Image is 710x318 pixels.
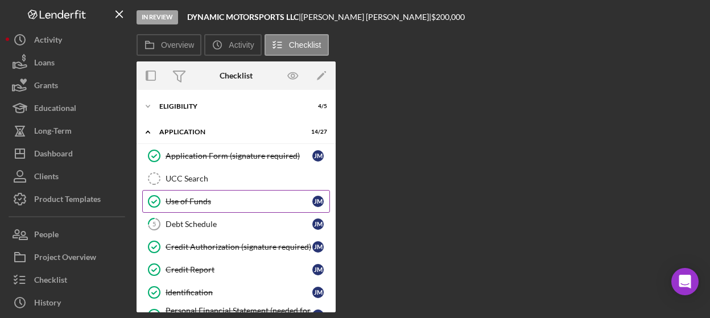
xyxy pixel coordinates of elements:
[142,281,330,304] a: IdentificationJM
[166,242,312,251] div: Credit Authorization (signature required)
[142,190,330,213] a: Use of FundsJM
[312,264,324,275] div: J M
[142,213,330,236] a: 5Debt ScheduleJM
[137,34,201,56] button: Overview
[6,74,131,97] button: Grants
[166,174,329,183] div: UCC Search
[34,165,59,191] div: Clients
[6,119,131,142] button: Long-Term
[34,188,101,213] div: Product Templates
[289,40,321,49] label: Checklist
[34,28,62,54] div: Activity
[166,197,312,206] div: Use of Funds
[204,34,261,56] button: Activity
[166,151,312,160] div: Application Form (signature required)
[312,287,324,298] div: J M
[166,265,312,274] div: Credit Report
[312,196,324,207] div: J M
[229,40,254,49] label: Activity
[34,97,76,122] div: Educational
[6,269,131,291] button: Checklist
[6,291,131,314] button: History
[152,220,156,228] tspan: 5
[6,97,131,119] button: Educational
[312,218,324,230] div: J M
[265,34,329,56] button: Checklist
[312,241,324,253] div: J M
[159,129,299,135] div: Application
[34,269,67,294] div: Checklist
[142,144,330,167] a: Application Form (signature required)JM
[166,288,312,297] div: Identification
[220,71,253,80] div: Checklist
[137,10,178,24] div: In Review
[307,129,327,135] div: 14 / 27
[34,223,59,249] div: People
[34,74,58,100] div: Grants
[671,268,699,295] div: Open Intercom Messenger
[34,142,73,168] div: Dashboard
[301,13,431,22] div: [PERSON_NAME] [PERSON_NAME] |
[6,188,131,210] button: Product Templates
[312,150,324,162] div: J M
[187,13,301,22] div: |
[142,258,330,281] a: Credit ReportJM
[166,220,312,229] div: Debt Schedule
[161,40,194,49] label: Overview
[6,246,131,269] button: Project Overview
[34,246,96,271] div: Project Overview
[187,12,299,22] b: DYNAMIC MOTORSPORTS LLC
[307,103,327,110] div: 4 / 5
[6,165,131,188] button: Clients
[34,119,72,145] div: Long-Term
[6,28,131,51] button: Activity
[6,142,131,165] button: Dashboard
[142,167,330,190] a: UCC Search
[431,12,465,22] span: $200,000
[159,103,299,110] div: Eligibility
[34,291,61,317] div: History
[6,223,131,246] button: People
[34,51,55,77] div: Loans
[142,236,330,258] a: Credit Authorization (signature required)JM
[6,51,131,74] button: Loans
